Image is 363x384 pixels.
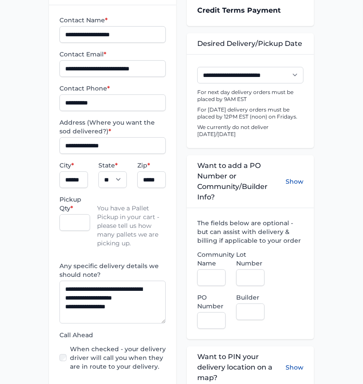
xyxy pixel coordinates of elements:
[137,161,166,170] label: Zip
[59,195,90,213] label: Pickup Qty
[197,106,304,120] p: For [DATE] delivery orders must be placed by 12PM EST (noon) on Fridays.
[197,6,281,14] strong: Credit Terms Payment
[59,84,166,93] label: Contact Phone
[59,16,166,24] label: Contact Name
[286,352,304,383] button: Show
[187,33,314,54] div: Desired Delivery/Pickup Date
[70,345,166,371] label: When checked - your delivery driver will call you when they are in route to your delivery.
[59,50,166,59] label: Contact Email
[286,161,304,202] button: Show
[98,161,127,170] label: State
[59,118,166,136] label: Address (Where you want the sod delivered?)
[197,124,304,138] p: We currently do not deliver [DATE]/[DATE]
[197,293,226,311] label: PO Number
[236,250,265,268] label: Lot Number
[97,195,166,248] p: You have a Pallet Pickup in your cart - please tell us how many pallets we are picking up.
[197,352,286,383] span: Want to PIN your delivery location on a map?
[59,331,166,339] label: Call Ahead
[197,89,304,103] p: For next day delivery orders must be placed by 9AM EST
[197,161,286,202] span: Want to add a PO Number or Community/Builder Info?
[197,250,226,268] label: Community Name
[197,219,304,245] label: The fields below are optional - but can assist with delivery & billing if applicable to your order
[59,262,166,279] label: Any specific delivery details we should note?
[236,293,265,302] label: Builder
[59,161,88,170] label: City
